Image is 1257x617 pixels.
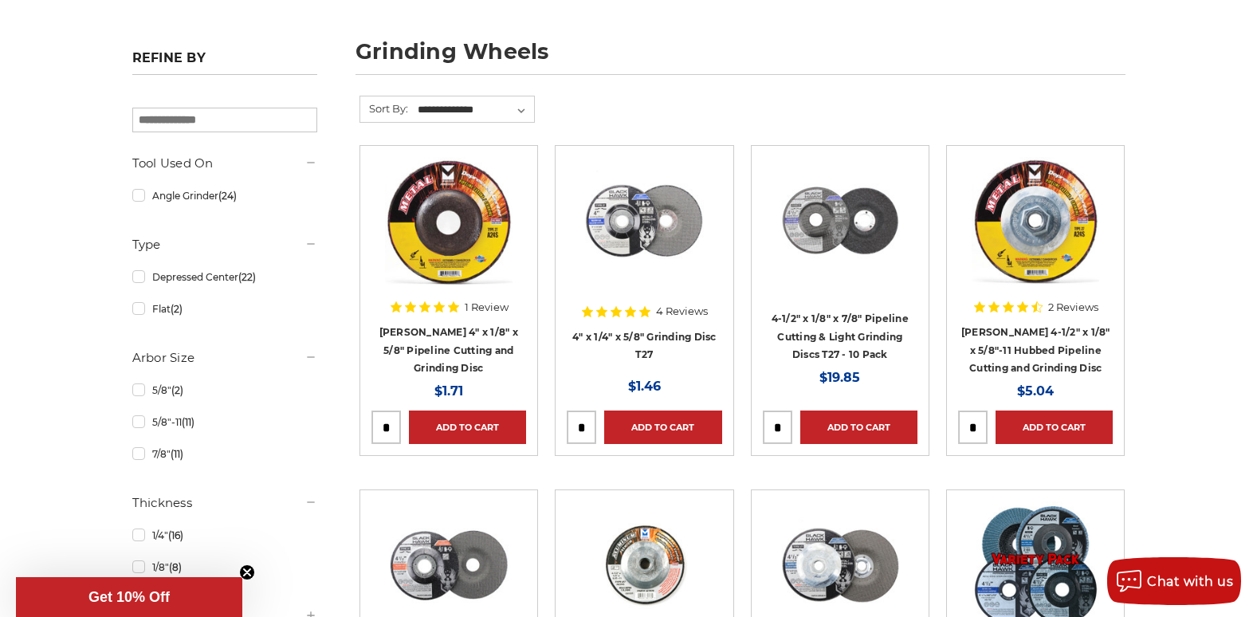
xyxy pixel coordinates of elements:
[132,235,317,254] h5: Type
[132,440,317,468] a: 7/8"
[589,549,699,581] a: Quick view
[656,306,708,316] span: 4 Reviews
[1017,383,1054,399] span: $5.04
[580,157,708,285] img: 4 inch BHA grinding wheels
[415,98,534,122] select: Sort By:
[763,157,917,312] a: View of Black Hawk's 4 1/2 inch T27 pipeline disc, showing both front and back of the grinding wh...
[980,205,1090,237] a: Quick view
[980,549,1090,581] a: Quick view
[360,96,408,120] label: Sort By:
[168,529,183,541] span: (16)
[132,182,317,210] a: Angle Grinder
[239,564,255,580] button: Close teaser
[132,376,317,404] a: 5/8"
[572,331,717,361] a: 4" x 1/4" x 5/8" Grinding Disc T27
[604,411,721,444] a: Add to Cart
[182,416,194,428] span: (11)
[434,383,463,399] span: $1.71
[972,157,1099,285] img: Mercer 4-1/2" x 1/8" x 5/8"-11 Hubbed Cutting and Light Grinding Wheel
[589,205,699,237] a: Quick view
[785,205,895,237] a: Quick view
[88,589,170,605] span: Get 10% Off
[371,157,526,312] a: Mercer 4" x 1/8" x 5/8 Cutting and Light Grinding Wheel
[132,408,317,436] a: 5/8"-11
[169,561,182,573] span: (8)
[961,326,1110,374] a: [PERSON_NAME] 4-1/2" x 1/8" x 5/8"-11 Hubbed Pipeline Cutting and Grinding Disc
[171,303,183,315] span: (2)
[355,41,1125,75] h1: grinding wheels
[776,157,904,285] img: View of Black Hawk's 4 1/2 inch T27 pipeline disc, showing both front and back of the grinding wh...
[394,549,504,581] a: Quick view
[132,521,317,549] a: 1/4"
[628,379,661,394] span: $1.46
[132,553,317,581] a: 1/8"
[958,157,1113,312] a: Mercer 4-1/2" x 1/8" x 5/8"-11 Hubbed Cutting and Light Grinding Wheel
[819,370,860,385] span: $19.85
[171,448,183,460] span: (11)
[996,411,1113,444] a: Add to Cart
[132,295,317,323] a: Flat
[567,157,721,312] a: 4 inch BHA grinding wheels
[379,326,518,374] a: [PERSON_NAME] 4" x 1/8" x 5/8" Pipeline Cutting and Grinding Disc
[394,205,504,237] a: Quick view
[1107,557,1241,605] button: Chat with us
[409,411,526,444] a: Add to Cart
[238,271,256,283] span: (22)
[385,157,513,285] img: Mercer 4" x 1/8" x 5/8 Cutting and Light Grinding Wheel
[132,493,317,513] h5: Thickness
[772,312,909,360] a: 4-1/2" x 1/8" x 7/8" Pipeline Cutting & Light Grinding Discs T27 - 10 Pack
[800,411,917,444] a: Add to Cart
[465,302,509,312] span: 1 Review
[1048,302,1098,312] span: 2 Reviews
[1147,574,1233,589] span: Chat with us
[132,348,317,367] h5: Arbor Size
[785,549,895,581] a: Quick view
[132,50,317,75] h5: Refine by
[132,154,317,173] h5: Tool Used On
[132,263,317,291] a: Depressed Center
[171,384,183,396] span: (2)
[218,190,237,202] span: (24)
[16,577,242,617] div: Get 10% OffClose teaser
